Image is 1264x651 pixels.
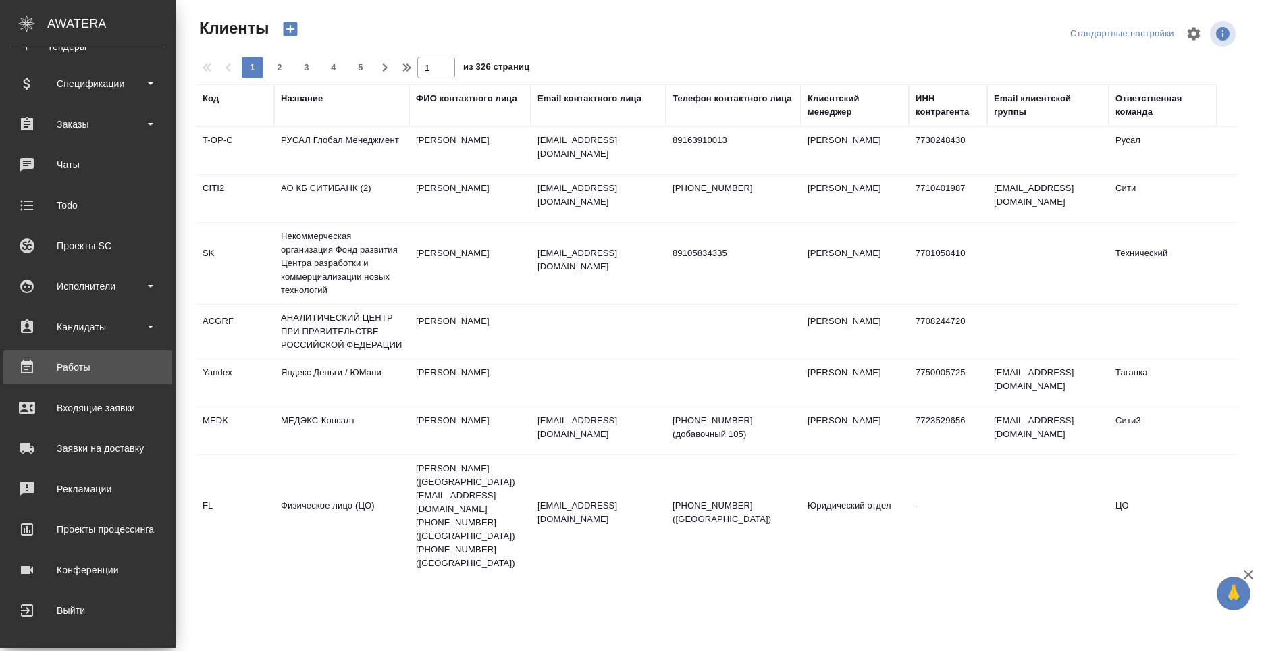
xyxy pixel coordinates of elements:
a: Проекты процессинга [3,513,172,546]
p: 89105834335 [673,246,794,260]
td: ACGRF [196,308,274,355]
button: 4 [323,57,344,78]
div: ИНН контрагента [916,92,980,119]
td: [EMAIL_ADDRESS][DOMAIN_NAME] [987,175,1109,222]
td: MEDK [196,407,274,454]
p: [PHONE_NUMBER] ([GEOGRAPHIC_DATA]) [673,499,794,526]
td: РУСАЛ Глобал Менеджмент [274,127,409,174]
div: Ответственная команда [1115,92,1210,119]
p: [EMAIL_ADDRESS][DOMAIN_NAME] [537,414,659,441]
td: [PERSON_NAME] [801,407,909,454]
button: 3 [296,57,317,78]
button: 2 [269,57,290,78]
div: Заказы [10,114,165,134]
td: ЦО [1109,492,1217,540]
div: Кандидаты [10,317,165,337]
div: Спецификации [10,74,165,94]
span: Посмотреть информацию [1210,21,1238,47]
p: [PHONE_NUMBER] [673,182,794,195]
td: - [909,492,987,540]
div: Рекламации [10,479,165,499]
td: [PERSON_NAME] [801,359,909,407]
td: [PERSON_NAME] [409,359,531,407]
a: Todo [3,188,172,222]
p: [PHONE_NUMBER] (добавочный 105) [673,414,794,441]
td: [PERSON_NAME] [801,127,909,174]
a: Конференции [3,553,172,587]
td: [PERSON_NAME] ([GEOGRAPHIC_DATA]) [EMAIL_ADDRESS][DOMAIN_NAME] [PHONE_NUMBER] ([GEOGRAPHIC_DATA])... [409,455,531,577]
td: SK [196,240,274,287]
span: 4 [323,61,344,74]
td: 7750005725 [909,359,987,407]
td: Сити [1109,175,1217,222]
a: Проекты SC [3,229,172,263]
div: Входящие заявки [10,398,165,418]
div: Заявки на доставку [10,438,165,459]
a: Входящие заявки [3,391,172,425]
td: [PERSON_NAME] [801,175,909,222]
span: 3 [296,61,317,74]
a: Выйти [3,594,172,627]
td: АНАЛИТИЧЕСКИЙ ЦЕНТР ПРИ ПРАВИТЕЛЬСТВЕ РОССИЙСКОЙ ФЕДЕРАЦИИ [274,305,409,359]
div: Работы [10,357,165,377]
td: 7723529656 [909,407,987,454]
div: Название [281,92,323,105]
td: Таганка [1109,359,1217,407]
div: AWATERA [47,10,176,37]
div: Проекты процессинга [10,519,165,540]
td: МЕДЭКС-Консалт [274,407,409,454]
td: [EMAIL_ADDRESS][DOMAIN_NAME] [987,407,1109,454]
td: [PERSON_NAME] [801,308,909,355]
td: T-OP-C [196,127,274,174]
td: CITI2 [196,175,274,222]
td: [PERSON_NAME] [409,407,531,454]
button: 5 [350,57,371,78]
span: 2 [269,61,290,74]
div: Проекты SC [10,236,165,256]
div: Чаты [10,155,165,175]
td: [PERSON_NAME] [409,240,531,287]
p: [EMAIL_ADDRESS][DOMAIN_NAME] [537,499,659,526]
div: ФИО контактного лица [416,92,517,105]
td: FL [196,492,274,540]
div: split button [1067,24,1178,45]
td: 7730248430 [909,127,987,174]
td: Технический [1109,240,1217,287]
td: [PERSON_NAME] [409,308,531,355]
td: [PERSON_NAME] [409,175,531,222]
span: из 326 страниц [463,59,529,78]
td: Некоммерческая организация Фонд развития Центра разработки и коммерциализации новых технологий [274,223,409,304]
td: Русал [1109,127,1217,174]
a: Чаты [3,148,172,182]
button: Создать [274,18,307,41]
p: [EMAIL_ADDRESS][DOMAIN_NAME] [537,182,659,209]
td: АО КБ СИТИБАНК (2) [274,175,409,222]
td: Юридический отдел [801,492,909,540]
td: [EMAIL_ADDRESS][DOMAIN_NAME] [987,359,1109,407]
div: Выйти [10,600,165,621]
div: Email клиентской группы [994,92,1102,119]
div: Телефон контактного лица [673,92,792,105]
td: [PERSON_NAME] [409,127,531,174]
p: [EMAIL_ADDRESS][DOMAIN_NAME] [537,134,659,161]
a: Работы [3,350,172,384]
span: 🙏 [1222,579,1245,608]
td: Яндекс Деньги / ЮМани [274,359,409,407]
div: Конференции [10,560,165,580]
td: 7708244720 [909,308,987,355]
div: Код [203,92,219,105]
span: Клиенты [196,18,269,39]
span: Настроить таблицу [1178,18,1210,50]
td: 7701058410 [909,240,987,287]
td: 7710401987 [909,175,987,222]
td: [PERSON_NAME] [801,240,909,287]
div: Email контактного лица [537,92,641,105]
span: 5 [350,61,371,74]
td: Yandex [196,359,274,407]
a: Заявки на доставку [3,432,172,465]
a: Рекламации [3,472,172,506]
div: Клиентский менеджер [808,92,902,119]
div: Todo [10,195,165,215]
td: Сити3 [1109,407,1217,454]
p: [EMAIL_ADDRESS][DOMAIN_NAME] [537,246,659,274]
